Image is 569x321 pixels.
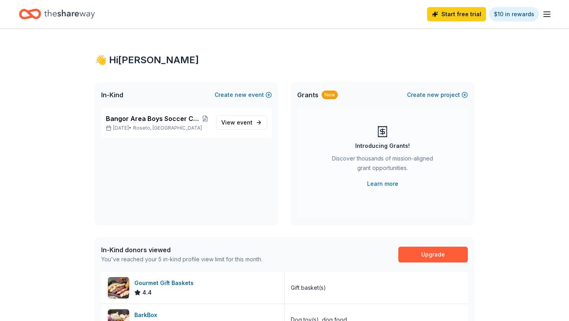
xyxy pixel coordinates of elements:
[216,115,267,130] a: View event
[95,54,474,66] div: 👋 Hi [PERSON_NAME]
[19,5,95,23] a: Home
[237,119,252,126] span: event
[134,310,160,320] div: BarkBox
[133,125,202,131] span: Roseto, [GEOGRAPHIC_DATA]
[134,278,197,288] div: Gourmet Gift Baskets
[142,288,152,297] span: 4.4
[235,90,247,100] span: new
[297,90,318,100] span: Grants
[398,247,468,262] a: Upgrade
[291,283,326,293] div: Gift basket(s)
[355,141,410,151] div: Introducing Grants!
[106,114,201,123] span: Bangor Area Boys Soccer Car Wash and Tricky Tray
[427,90,439,100] span: new
[329,154,436,176] div: Discover thousands of mission-aligned grant opportunities.
[101,90,123,100] span: In-Kind
[101,255,262,264] div: You've reached your 5 in-kind profile view limit for this month.
[221,118,252,127] span: View
[215,90,272,100] button: Createnewevent
[106,125,210,131] p: [DATE] •
[108,277,129,298] img: Image for Gourmet Gift Baskets
[367,179,398,189] a: Learn more
[101,245,262,255] div: In-Kind donors viewed
[322,91,338,99] div: New
[489,7,539,21] a: $10 in rewards
[407,90,468,100] button: Createnewproject
[427,7,486,21] a: Start free trial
